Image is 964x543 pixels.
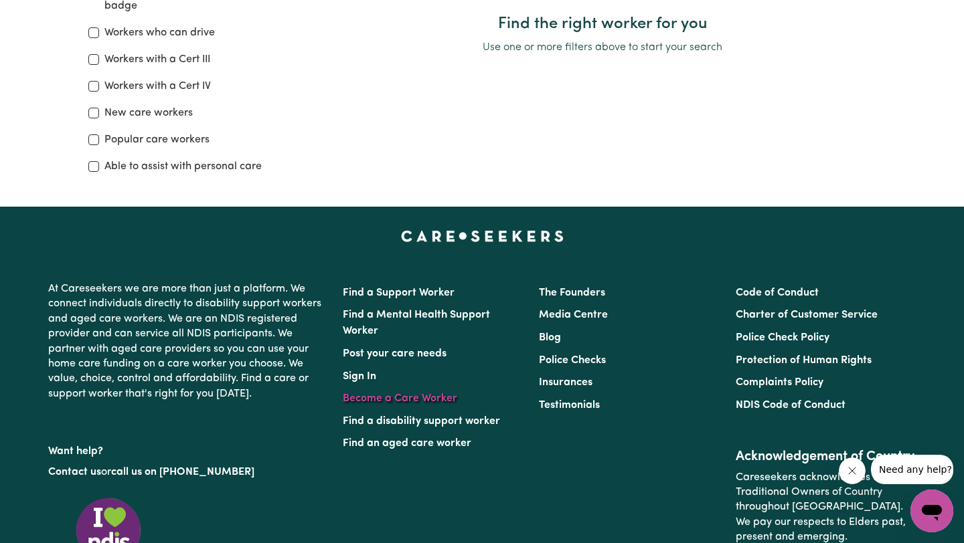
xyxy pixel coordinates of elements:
iframe: Button to launch messaging window [910,490,953,532]
a: Find an aged care worker [343,438,471,449]
a: Insurances [539,377,592,388]
label: Able to assist with personal care [104,158,262,175]
a: Find a disability support worker [343,416,500,427]
a: Police Check Policy [736,332,829,343]
a: Code of Conduct [736,288,819,298]
a: call us on [PHONE_NUMBER] [111,467,254,477]
a: Testimonials [539,400,600,411]
a: Contact us [48,467,101,477]
iframe: Message from company [871,455,953,484]
a: NDIS Code of Conduct [736,400,846,411]
p: Want help? [48,439,327,459]
a: The Founders [539,288,605,298]
a: Find a Mental Health Support Worker [343,310,490,336]
h2: Find the right worker for you [329,15,876,34]
iframe: Close message [839,457,866,484]
a: Find a Support Worker [343,288,455,298]
label: Popular care workers [104,132,210,148]
a: Complaints Policy [736,377,823,388]
label: Workers with a Cert III [104,51,210,68]
a: Police Checks [539,355,606,366]
a: Sign In [343,371,376,382]
a: Careseekers home page [401,231,564,241]
label: Workers with a Cert IV [104,78,211,94]
a: Become a Care Worker [343,393,457,404]
a: Protection of Human Rights [736,355,872,366]
p: At Careseekers we are more than just a platform. We connect individuals directly to disability su... [48,276,327,407]
a: Media Centre [539,310,608,320]
p: or [48,459,327,485]
a: Post your care needs [343,348,447,359]
p: Use one or more filters above to start your search [329,39,876,56]
h2: Acknowledgement of Country [736,449,916,465]
a: Charter of Customer Service [736,310,878,320]
a: Blog [539,332,561,343]
label: New care workers [104,105,193,121]
label: Workers who can drive [104,25,215,41]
